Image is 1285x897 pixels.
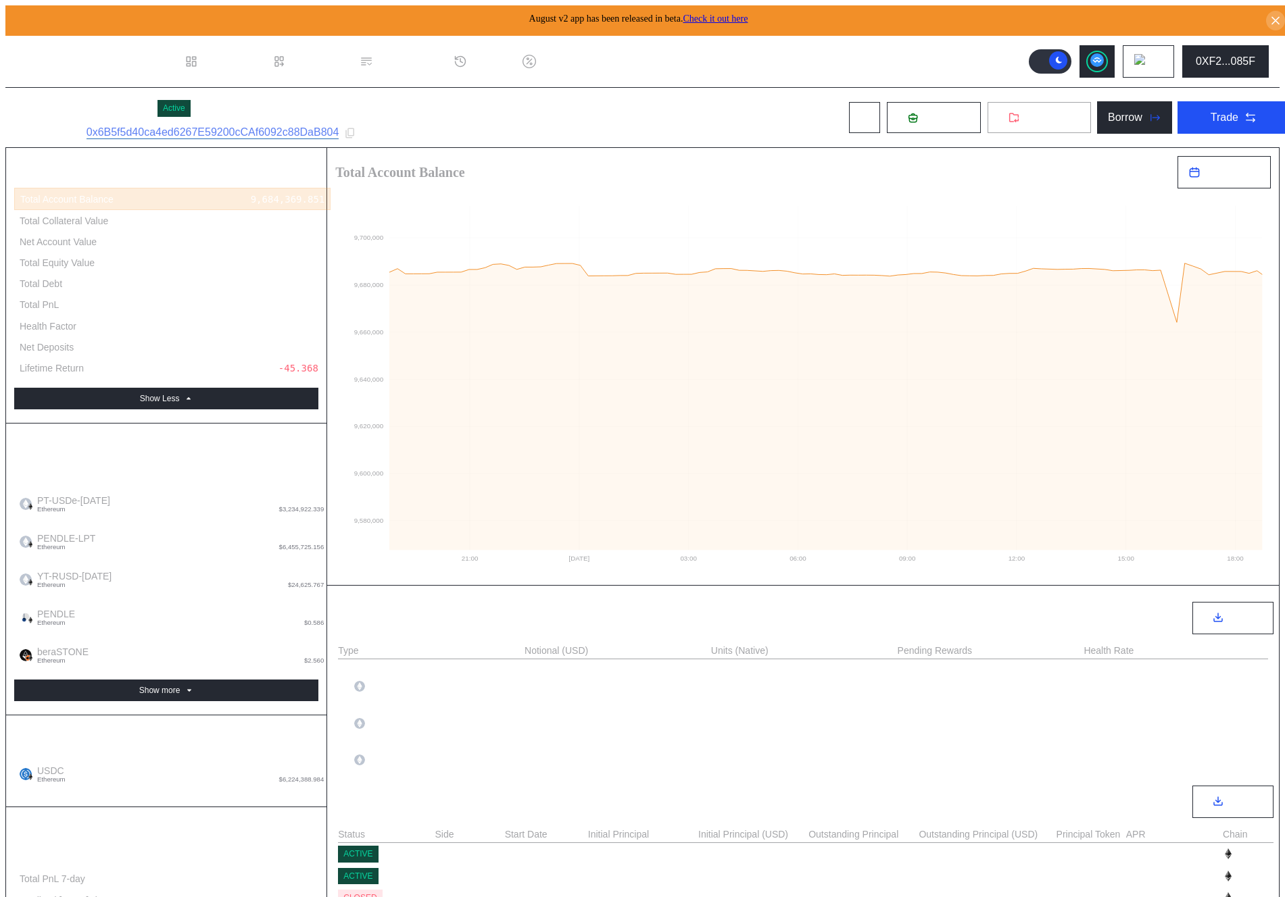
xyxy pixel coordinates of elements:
div: Realized Performance [14,821,318,847]
button: 0XF2...085F [1182,45,1269,78]
div: 2,224,781.605 [919,848,993,859]
div: Total Account Balance [20,193,114,205]
div: -13,035.808 [262,873,324,885]
div: 3,276,092.181 [711,718,785,729]
img: empty-token.png [354,681,365,692]
div: Permissions [379,55,437,68]
text: 09:00 [899,555,916,562]
text: 9,620,000 [354,422,384,430]
img: beraSTONE.png [20,649,32,661]
div: 3,276,092.181 [250,495,324,507]
div: Total Debt [20,278,62,290]
div: Initial Principal [588,829,696,840]
div: Aggregate Debt [14,729,318,755]
div: - [711,736,896,749]
div: Ethereum [1223,848,1278,860]
span: $24,625.767 [288,582,324,588]
div: Borrower [435,868,502,884]
img: svg+xml,%3c [27,617,34,623]
span: Withdraw [1025,111,1070,124]
div: Type [338,645,358,656]
div: Dashboard [203,55,256,68]
text: 9,700,000 [354,234,384,241]
img: usdc.png [20,768,32,780]
span: beraSTONE [32,646,89,664]
div: 6,455,725.156 [525,754,599,765]
div: USDC [1057,868,1124,884]
text: 9,580,000 [354,517,384,524]
span: $3,234,922.339 [279,506,324,513]
div: - [711,662,896,675]
button: Export [1192,786,1274,818]
span: Ethereum [37,506,110,513]
span: USDC [32,765,66,783]
div: 3,999,607.380 [919,871,993,881]
div: Pendle PT USDe 25092025 MAINNET [338,698,523,712]
text: [DATE] [569,555,590,562]
span: Ethereum [37,582,112,588]
span: Ethereum [37,544,95,550]
div: Outstanding Principal (USD) [919,829,1054,840]
a: 0x6B5f5d40ca4ed6267E59200cCAf6092c88DaB804 [87,126,339,139]
div: Account Summary [14,161,318,188]
div: 3,234,922.339 [525,718,599,729]
div: Pendle LP rUSD 30102025 MAINNET [338,736,523,749]
div: PT-USDe-[DATE] [354,718,443,730]
div: 2,225,000.000 [588,848,662,859]
span: PENDLE [32,609,75,626]
div: 7,821,614.114 [250,215,324,227]
div: Lifetime Return [20,362,84,374]
text: 21:00 [462,555,479,562]
div: Side [435,829,502,840]
div: [DATE] [505,868,586,884]
div: 2,224,781.605 [698,848,773,859]
img: svg+xml,%3c [27,541,34,548]
div: History [472,55,506,68]
img: chain logo [1134,54,1149,69]
div: Total PnL [20,299,59,311]
div: 1,597,225.130 [250,257,324,269]
div: 6,224,388.984 [250,278,324,290]
h2: Total Account Balance [335,165,1167,179]
img: svg+xml,%3c [27,579,34,586]
div: Pending Rewards [898,645,973,656]
div: DeFi Metrics [338,611,414,626]
div: Health Factor [20,320,76,332]
a: Check it out here [683,14,748,24]
span: YT-RUSD-[DATE] [32,571,112,588]
img: empty-token.png [354,718,365,729]
text: 9,640,000 [354,376,384,383]
text: 9,680,000 [354,281,384,288]
div: 3,234,922.339 [525,700,599,711]
img: empty-token.png [20,536,32,548]
div: Ergonia Position [16,96,152,121]
div: 2,225,000.000 [808,848,883,859]
div: ACTIVE [343,871,372,881]
button: Deposit [886,101,981,134]
div: Loans [338,794,375,810]
div: 2,636,605.793 [250,533,324,544]
div: Total PnL 7-day [20,873,85,885]
div: 24,625.767 [525,663,581,674]
a: Loan Book [264,36,351,86]
span: $0.586 [304,619,324,626]
img: svg+xml,%3c [27,773,34,780]
div: PENDLE-LPT [354,754,429,767]
div: 3,999,607.380 [698,871,773,881]
a: History [445,36,514,86]
button: Last 24 Hours [1178,156,1271,188]
div: Ethereum [1223,870,1278,882]
img: svg+xml,%3c [27,655,34,661]
button: Withdraw [987,101,1092,134]
div: Outstanding Principal [808,829,917,840]
img: Pendle_Logo_Normal-03.png [20,611,32,623]
div: APR [1126,829,1221,840]
img: empty-token.png [20,573,32,586]
div: Initial Principal (USD) [698,829,806,840]
text: 03:00 [681,555,698,562]
span: PT-USDe-[DATE] [32,495,110,513]
span: Last 24 Hours [1205,168,1259,178]
div: Total Account Performance [14,847,318,869]
div: Net Deposits [20,341,74,353]
a: Permissions [351,36,445,86]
